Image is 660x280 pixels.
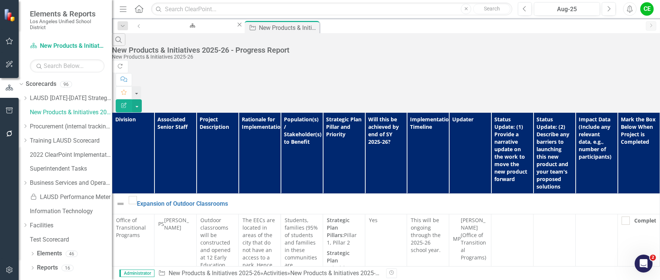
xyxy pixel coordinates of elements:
[30,221,112,230] a: Facilities
[151,3,512,16] input: Search ClearPoint...
[158,269,381,278] div: » »
[112,54,656,60] div: New Products & Initiatives 2025-26
[640,2,654,16] button: CE
[30,94,112,103] a: LAUSD [DATE]-[DATE] Strategic Plan
[169,270,260,277] a: New Products & Initiatives 2025-26
[30,137,112,145] a: Training LAUSD Scorecard
[473,4,510,14] button: Search
[137,200,656,207] a: Expansion of Outdoor Classrooms
[461,217,487,261] div: [PERSON_NAME] (Office of Transitional Programs)
[369,217,378,224] span: Yes
[30,42,104,50] a: New Products & Initiatives 2025-26
[327,249,352,271] strong: Strategic Plan Priorities:
[537,5,597,14] div: Aug-25
[37,249,62,258] a: Elements
[327,217,350,239] strong: Strategic Plan Pillars:
[484,6,500,12] span: Search
[635,255,653,273] iframe: Intercom live chat
[534,2,600,16] button: Aug-25
[119,270,154,277] span: Administrator
[30,207,112,216] a: Information Technology
[30,122,112,131] a: Procurement (internal tracking for CPO, CBO only)
[30,59,104,72] input: Search Below...
[26,80,56,88] a: Scorecards
[116,199,125,208] img: Not Defined
[164,217,193,231] div: [PERSON_NAME]
[60,81,72,87] div: 96
[30,193,112,202] a: LAUSD Performance Meter
[30,108,112,117] a: New Products & Initiatives 2025-26
[112,46,656,54] div: New Products & Initiatives 2025-26 - Progress Report
[650,255,656,261] span: 2
[112,193,660,214] td: Double-Click to Edit Right Click for Context Menu
[200,217,235,276] p: Outdoor classrooms will be constructed and opened at 12 Early Education Centers (EEC)
[30,165,112,173] a: Superintendent Tasks
[453,235,461,243] div: MP
[62,265,73,271] div: 16
[259,23,318,32] div: New Products & Initiatives 2025-26 - Progress Report
[158,220,164,228] div: PS
[263,270,287,277] a: Activities
[66,251,78,257] div: 46
[147,21,236,30] a: LAUSD Unified - Ready for the World
[30,179,112,187] a: Business Services and Operations
[30,9,104,18] span: Elements & Reports
[4,9,17,22] img: ClearPoint Strategy
[37,264,58,272] a: Reports
[153,28,229,37] div: LAUSD Unified - Ready for the World
[327,217,361,248] p: Pillar 1, Pillar 2
[290,270,428,277] div: New Products & Initiatives 2025-26 - Progress Report
[116,217,146,239] span: Office of Transitional Programs
[30,151,112,159] a: 2022 ClearPoint Implementation
[30,236,112,244] a: Test Scorecard
[411,217,441,253] span: This will be ongoing through the 2025-26 school year.
[30,18,104,31] small: Los Angeles Unified School District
